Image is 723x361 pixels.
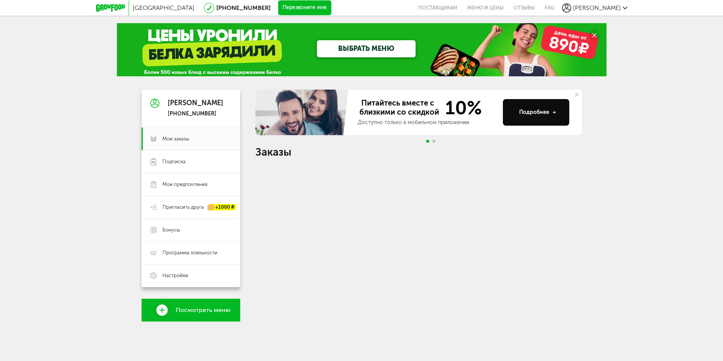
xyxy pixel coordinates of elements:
[142,196,240,219] a: Пригласить друга +1000 ₽
[162,181,207,188] span: Мои предпочтения
[278,0,331,16] button: Перезвоните мне
[317,40,416,57] a: ВЫБРАТЬ МЕНЮ
[216,4,271,11] a: [PHONE_NUMBER]
[162,136,189,142] span: Мои заказы
[142,219,240,241] a: Бонусы
[162,204,204,211] span: Пригласить друга
[432,140,435,143] span: Go to slide 2
[142,264,240,287] a: Настройки
[142,150,240,173] a: Подписка
[208,204,236,211] div: +1000 ₽
[255,147,582,157] h1: Заказы
[142,173,240,196] a: Мои предпочтения
[162,272,188,279] span: Настройки
[142,241,240,264] a: Программа лояльности
[162,158,186,165] span: Подписка
[162,227,180,233] span: Бонусы
[142,299,240,322] a: Посмотреть меню
[168,110,223,117] div: [PHONE_NUMBER]
[358,119,497,126] div: Доступно только в мобильном приложении
[358,98,441,117] span: Питайтесь вместе с близкими со скидкой
[573,4,621,11] span: [PERSON_NAME]
[176,307,230,314] span: Посмотреть меню
[426,140,429,143] span: Go to slide 1
[142,128,240,150] a: Мои заказы
[519,109,556,116] div: Подробнее
[255,90,350,135] img: family-banner.579af9d.jpg
[441,98,482,117] span: 10%
[162,249,217,256] span: Программа лояльности
[168,99,223,107] div: [PERSON_NAME]
[503,99,569,126] button: Подробнее
[133,4,194,11] span: [GEOGRAPHIC_DATA]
